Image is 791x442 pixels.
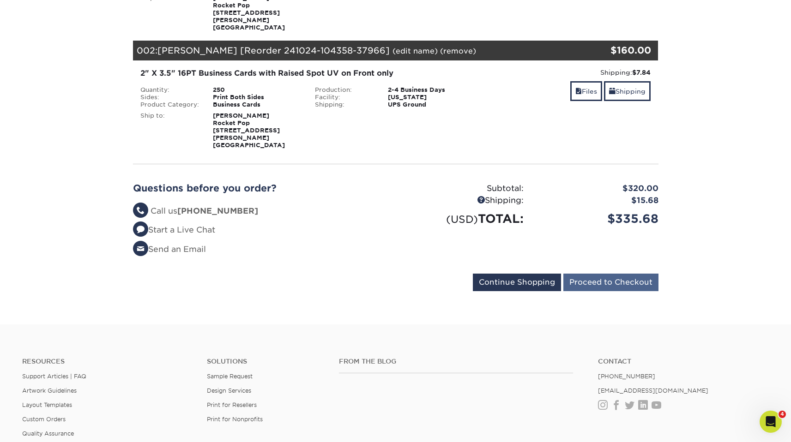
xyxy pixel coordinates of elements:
[213,112,285,149] strong: [PERSON_NAME] Rocket Pop [STREET_ADDRESS][PERSON_NAME] [GEOGRAPHIC_DATA]
[598,373,655,380] a: [PHONE_NUMBER]
[575,88,582,95] span: files
[206,86,308,94] div: 250
[22,358,193,365] h4: Resources
[207,358,325,365] h4: Solutions
[133,225,215,234] a: Start a Live Chat
[598,387,708,394] a: [EMAIL_ADDRESS][DOMAIN_NAME]
[396,183,531,195] div: Subtotal:
[308,86,381,94] div: Production:
[392,47,438,55] a: (edit name)
[490,68,651,77] div: Shipping:
[381,101,483,108] div: UPS Ground
[760,411,782,433] iframe: Intercom live chat
[157,45,390,55] span: [PERSON_NAME] [Reorder 241024-104358-37966]
[133,112,206,149] div: Ship to:
[207,401,257,408] a: Print for Resellers
[308,94,381,101] div: Facility:
[779,411,786,418] span: 4
[604,81,651,101] a: Shipping
[531,195,665,207] div: $15.68
[133,101,206,108] div: Product Category:
[598,358,769,365] a: Contact
[133,183,389,194] h2: Questions before you order?
[571,43,652,57] div: $160.00
[206,101,308,108] div: Business Cards
[632,69,651,76] strong: $7.84
[308,101,381,108] div: Shipping:
[473,274,561,291] input: Continue Shopping
[133,41,571,61] div: 002:
[22,387,77,394] a: Artwork Guidelines
[570,81,602,101] a: Files
[133,205,389,217] li: Call us
[207,387,251,394] a: Design Services
[339,358,573,365] h4: From the Blog
[177,206,258,215] strong: [PHONE_NUMBER]
[206,94,308,101] div: Print Both Sides
[22,373,86,380] a: Support Articles | FAQ
[563,274,658,291] input: Proceed to Checkout
[446,213,478,225] small: (USD)
[381,86,483,94] div: 2-4 Business Days
[207,373,253,380] a: Sample Request
[140,68,476,79] div: 2" X 3.5" 16PT Business Cards with Raised Spot UV on Front only
[440,47,476,55] a: (remove)
[531,183,665,195] div: $320.00
[133,86,206,94] div: Quantity:
[22,401,72,408] a: Layout Templates
[609,88,616,95] span: shipping
[381,94,483,101] div: [US_STATE]
[133,245,206,254] a: Send an Email
[396,210,531,227] div: TOTAL:
[531,210,665,227] div: $335.68
[396,195,531,207] div: Shipping:
[133,94,206,101] div: Sides:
